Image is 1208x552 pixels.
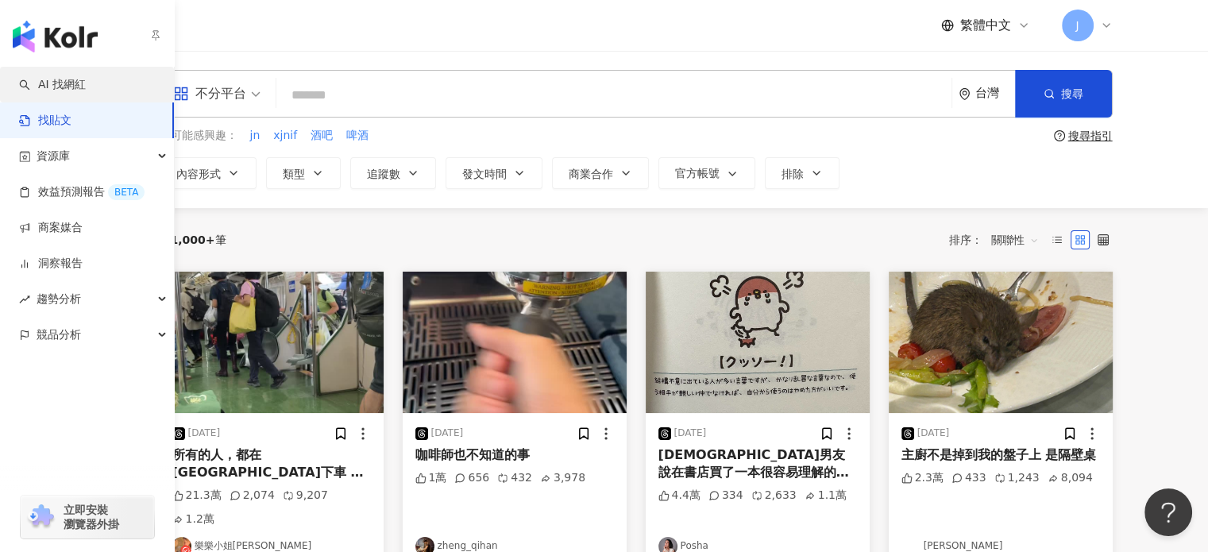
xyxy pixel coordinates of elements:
[173,81,246,106] div: 不分平台
[19,220,83,236] a: 商案媒合
[19,184,145,200] a: 效益預測報告BETA
[1075,17,1079,34] span: J
[782,168,804,180] span: 排除
[675,167,720,179] span: 官方帳號
[367,168,400,180] span: 追蹤數
[751,488,797,504] div: 2,633
[708,488,743,504] div: 334
[171,234,215,246] span: 1,000+
[172,511,214,527] div: 1.2萬
[172,446,371,482] div: 所有的人，都在[GEOGRAPHIC_DATA]下車 這個畫面太感動
[19,294,30,305] span: rise
[176,168,221,180] span: 內容形式
[37,281,81,317] span: 趨勢分析
[765,157,839,189] button: 排除
[350,157,436,189] button: 追蹤數
[19,113,71,129] a: 找貼文
[540,470,585,486] div: 3,978
[462,168,507,180] span: 發文時間
[283,168,305,180] span: 類型
[951,470,986,486] div: 433
[1068,129,1113,142] div: 搜尋指引
[160,272,384,413] img: post-image
[1144,488,1192,536] iframe: Help Scout Beacon - Open
[172,488,222,504] div: 21.3萬
[160,234,226,246] div: 共 筆
[431,427,464,440] div: [DATE]
[674,427,707,440] div: [DATE]
[646,272,870,413] img: post-image
[415,446,614,464] div: 咖啡師也不知道的事
[37,317,81,353] span: 競品分析
[901,470,944,486] div: 2.3萬
[552,157,649,189] button: 商業合作
[13,21,98,52] img: logo
[454,470,489,486] div: 656
[37,138,70,174] span: 資源庫
[917,427,950,440] div: [DATE]
[1048,470,1093,486] div: 8,094
[64,503,119,531] span: 立即安裝 瀏覽器外掛
[311,128,333,144] span: 酒吧
[901,446,1100,464] div: 主廚不是掉到我的盤子上 是隔壁桌
[283,488,328,504] div: 9,207
[188,427,221,440] div: [DATE]
[19,77,86,93] a: searchAI 找網紅
[1015,70,1112,118] button: 搜尋
[569,168,613,180] span: 商業合作
[273,128,297,144] span: xjnif
[497,470,532,486] div: 432
[889,272,1113,413] img: post-image
[1061,87,1083,100] span: 搜尋
[25,504,56,530] img: chrome extension
[403,272,627,413] img: post-image
[230,488,275,504] div: 2,074
[160,128,237,144] span: 您可能感興趣：
[959,88,971,100] span: environment
[1054,130,1065,141] span: question-circle
[345,127,369,145] button: 啤酒
[173,86,189,102] span: appstore
[658,488,700,504] div: 4.4萬
[960,17,1011,34] span: 繁體中文
[991,227,1039,253] span: 關聯性
[250,128,261,144] span: jn
[272,127,298,145] button: xjnif
[658,446,857,482] div: [DEMOGRAPHIC_DATA]男友說在書店買了一本很容易理解的中文書 我只能說怎麼那麼的接地氣啦🤣🤣
[19,256,83,272] a: 洞察報告
[415,470,447,486] div: 1萬
[975,87,1015,100] div: 台灣
[658,157,755,189] button: 官方帳號
[310,127,334,145] button: 酒吧
[949,227,1048,253] div: 排序：
[994,470,1040,486] div: 1,243
[21,496,154,538] a: chrome extension立即安裝 瀏覽器外掛
[446,157,542,189] button: 發文時間
[249,127,261,145] button: jn
[346,128,369,144] span: 啤酒
[805,488,847,504] div: 1.1萬
[266,157,341,189] button: 類型
[160,157,257,189] button: 內容形式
